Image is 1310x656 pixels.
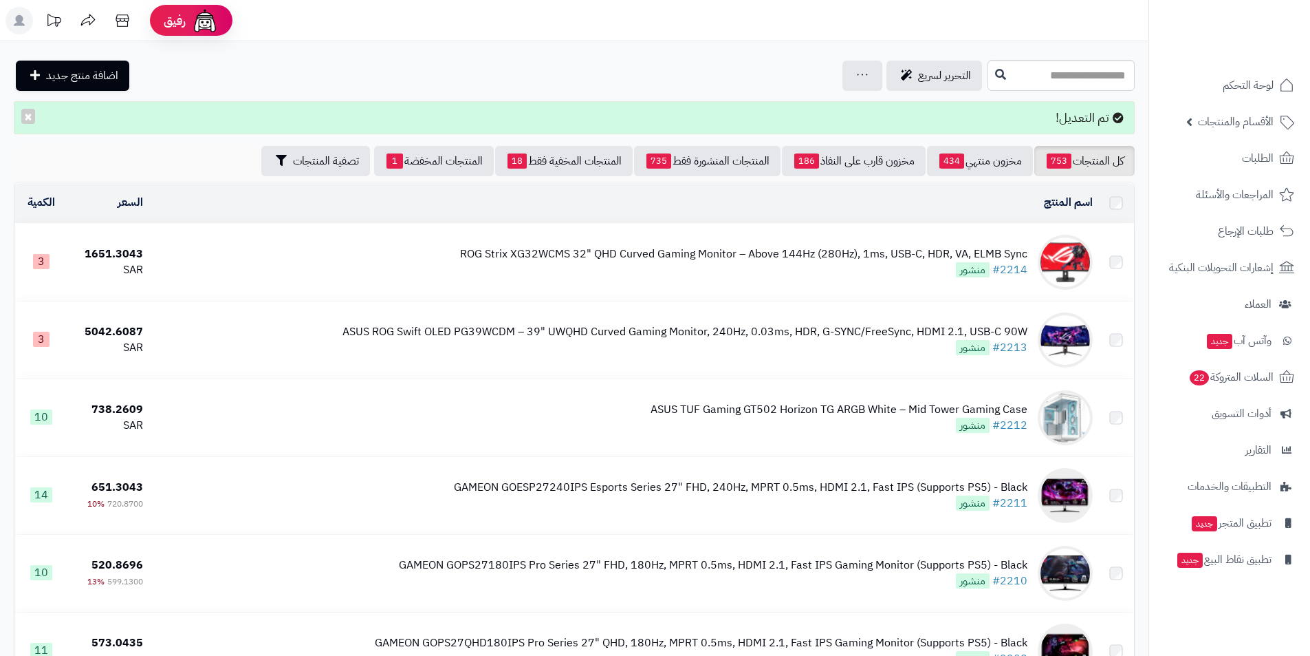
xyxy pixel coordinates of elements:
a: تطبيق نقاط البيعجديد [1157,543,1302,576]
img: GAMEON GOPS27180IPS Pro Series 27" FHD, 180Hz, MPRT 0.5ms, HDMI 2.1, Fast IPS Gaming Monitor (Sup... [1038,546,1093,601]
span: 651.3043 [91,479,143,496]
a: التطبيقات والخدمات [1157,470,1302,503]
span: جديد [1177,553,1203,568]
span: 14 [30,487,52,502]
span: تصفية المنتجات [293,153,359,169]
div: SAR [73,418,143,434]
span: 753 [1047,154,1071,169]
a: اضافة منتج جديد [16,61,129,91]
a: أدوات التسويق [1157,397,1302,430]
a: اسم المنتج [1044,194,1093,211]
div: 738.2609 [73,402,143,418]
a: طلبات الإرجاع [1157,215,1302,248]
img: ai-face.png [191,7,219,34]
span: 3 [33,332,50,347]
span: 3 [33,254,50,269]
div: تم التعديل! [14,101,1135,134]
span: التحرير لسريع [918,67,971,84]
div: GAMEON GOPS27QHD180IPS Pro Series 27" QHD, 180Hz, MPRT 0.5ms, HDMI 2.1, Fast IPS Gaming Monitor (... [375,635,1027,651]
span: 18 [507,154,527,169]
span: السلات المتروكة [1188,368,1274,387]
div: GAMEON GOPS27180IPS Pro Series 27" FHD, 180Hz, MPRT 0.5ms, HDMI 2.1, Fast IPS Gaming Monitor (Sup... [399,558,1027,573]
span: منشور [956,496,990,511]
a: السلات المتروكة22 [1157,361,1302,394]
a: العملاء [1157,288,1302,321]
a: تطبيق المتجرجديد [1157,507,1302,540]
span: جديد [1207,334,1232,349]
span: 10% [87,498,105,510]
span: 735 [646,154,671,169]
span: التقارير [1245,441,1271,460]
a: السعر [118,194,143,211]
span: 520.8696 [91,557,143,573]
span: تطبيق نقاط البيع [1176,550,1271,569]
span: منشور [956,340,990,355]
span: 434 [939,154,964,169]
a: #2210 [992,573,1027,589]
a: تحديثات المنصة [36,7,71,38]
a: المراجعات والأسئلة [1157,178,1302,211]
span: لوحة التحكم [1223,76,1274,95]
span: 10 [30,565,52,580]
span: 599.1300 [107,575,143,588]
span: 573.0435 [91,635,143,651]
a: المنتجات المخفية فقط18 [495,146,633,176]
span: العملاء [1245,295,1271,314]
span: التطبيقات والخدمات [1188,477,1271,496]
span: 186 [794,154,819,169]
button: × [21,109,35,124]
a: إشعارات التحويلات البنكية [1157,251,1302,284]
div: ASUS ROG Swift OLED PG39WCDM – 39" UWQHD Curved Gaming Monitor, 240Hz, 0.03ms, HDR, G-SYNC/FreeSy... [342,324,1027,340]
div: SAR [73,262,143,278]
span: الأقسام والمنتجات [1198,112,1274,131]
span: 13% [87,575,105,588]
span: أدوات التسويق [1212,404,1271,423]
span: إشعارات التحويلات البنكية [1169,258,1274,277]
span: 10 [30,410,52,425]
span: رفيق [164,12,186,29]
a: الكمية [28,194,55,211]
a: التحرير لسريع [886,61,982,91]
a: الطلبات [1157,142,1302,175]
span: اضافة منتج جديد [46,67,118,84]
a: #2211 [992,495,1027,511]
div: GAMEON GOESP27240IPS Esports Series 27" FHD, 240Hz, MPRT 0.5ms, HDMI 2.1, Fast IPS (Supports PS5)... [454,480,1027,496]
a: #2214 [992,262,1027,278]
a: المنتجات المنشورة فقط735 [634,146,780,176]
img: ASUS TUF Gaming GT502 Horizon TG ARGB White – Mid Tower Gaming Case [1038,390,1093,445]
span: منشور [956,262,990,277]
span: جديد [1192,516,1217,531]
a: وآتس آبجديد [1157,324,1302,357]
div: 1651.3043 [73,246,143,262]
img: ROG Strix XG32WCMS 32" QHD Curved Gaming Monitor – Above 144Hz (280Hz), 1ms, USB-C, HDR, VA, ELMB... [1038,235,1093,290]
a: مخزون قارب على النفاذ186 [782,146,926,176]
button: تصفية المنتجات [261,146,370,176]
a: التقارير [1157,434,1302,467]
span: المراجعات والأسئلة [1196,185,1274,204]
div: SAR [73,340,143,356]
a: كل المنتجات753 [1034,146,1135,176]
span: الطلبات [1242,149,1274,168]
span: 1 [386,154,403,169]
span: منشور [956,418,990,433]
span: منشور [956,573,990,589]
span: تطبيق المتجر [1190,514,1271,533]
img: ASUS ROG Swift OLED PG39WCDM – 39" UWQHD Curved Gaming Monitor, 240Hz, 0.03ms, HDR, G-SYNC/FreeSy... [1038,313,1093,368]
div: ASUS TUF Gaming GT502 Horizon TG ARGB White – Mid Tower Gaming Case [651,402,1027,418]
span: 720.8700 [107,498,143,510]
img: GAMEON GOESP27240IPS Esports Series 27" FHD, 240Hz, MPRT 0.5ms, HDMI 2.1, Fast IPS (Supports PS5)... [1038,468,1093,523]
a: #2212 [992,417,1027,434]
div: ROG Strix XG32WCMS 32" QHD Curved Gaming Monitor – Above 144Hz (280Hz), 1ms, USB-C, HDR, VA, ELMB... [460,246,1027,262]
a: المنتجات المخفضة1 [374,146,494,176]
span: 22 [1190,370,1209,385]
a: #2213 [992,339,1027,356]
a: لوحة التحكم [1157,69,1302,102]
span: طلبات الإرجاع [1218,222,1274,241]
a: مخزون منتهي434 [927,146,1033,176]
span: وآتس آب [1205,331,1271,350]
div: 5042.6087 [73,324,143,340]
